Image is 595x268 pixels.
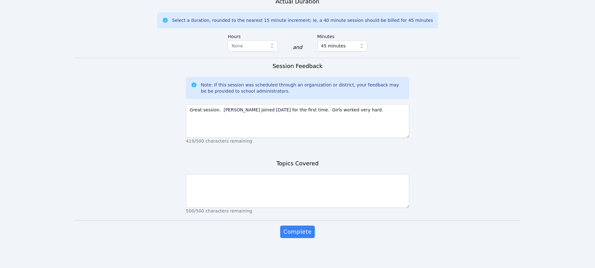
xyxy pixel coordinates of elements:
span: None [231,43,243,48]
label: Hours [228,31,278,40]
div: and [293,44,302,51]
div: Note: If this session was scheduled through an organization or district, your feedback may be be ... [201,82,404,94]
span: 45 minutes [321,42,346,50]
h3: Session Feedback [272,62,322,71]
button: 45 minutes [317,40,367,51]
button: None [228,40,278,51]
textarea: Great session. [PERSON_NAME] joined [DATE] for the first time. Girls worked very hard. [186,104,409,138]
p: 500/500 characters remaining [186,208,409,214]
span: Complete [283,227,311,236]
button: Complete [280,226,315,238]
div: Select a duration, rounded to the nearest 15 minute increment; ie, a 40 minute session should be ... [172,17,433,23]
h3: Topics Covered [276,159,319,168]
p: 419/500 characters remaining [186,138,409,144]
label: Minutes [317,31,367,40]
